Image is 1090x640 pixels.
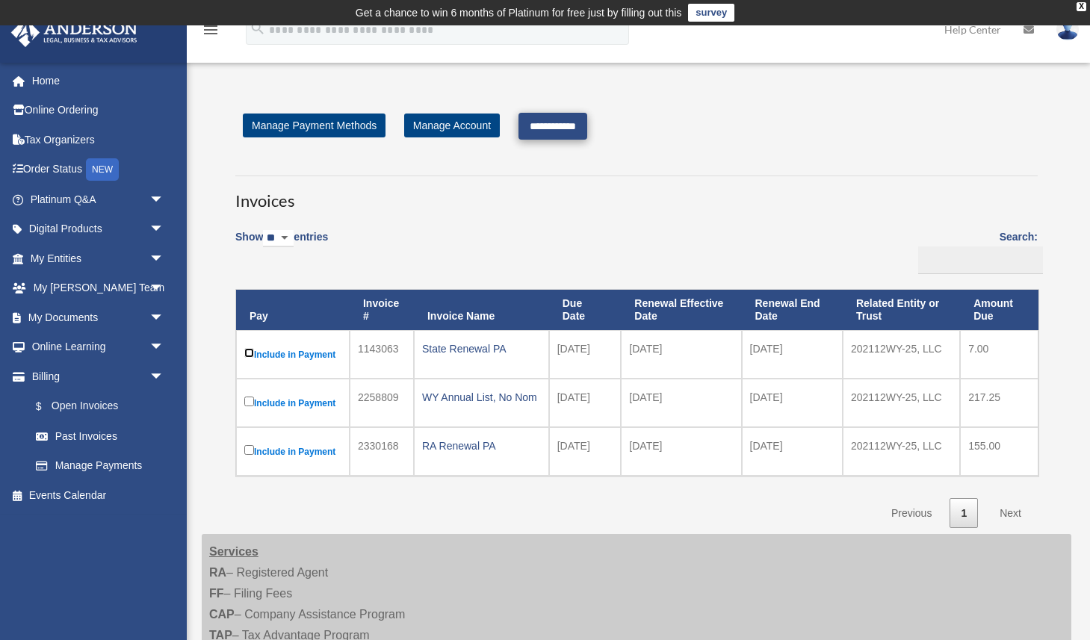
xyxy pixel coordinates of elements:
[960,330,1038,379] td: 7.00
[202,26,220,39] a: menu
[422,387,541,408] div: WY Annual List, No Nom
[149,361,179,392] span: arrow_drop_down
[843,427,960,476] td: 202112WY-25, LLC
[350,290,414,330] th: Invoice #: activate to sort column ascending
[10,214,187,244] a: Digital Productsarrow_drop_down
[549,427,622,476] td: [DATE]
[960,379,1038,427] td: 217.25
[742,290,843,330] th: Renewal End Date: activate to sort column ascending
[149,332,179,363] span: arrow_drop_down
[742,379,843,427] td: [DATE]
[209,545,258,558] strong: Services
[621,330,741,379] td: [DATE]
[209,566,226,579] strong: RA
[988,498,1032,529] a: Next
[250,20,266,37] i: search
[86,158,119,181] div: NEW
[149,214,179,245] span: arrow_drop_down
[688,4,734,22] a: survey
[10,361,179,391] a: Billingarrow_drop_down
[149,243,179,274] span: arrow_drop_down
[209,608,235,621] strong: CAP
[549,379,622,427] td: [DATE]
[549,290,622,330] th: Due Date: activate to sort column ascending
[244,345,341,364] label: Include in Payment
[10,125,187,155] a: Tax Organizers
[950,498,978,529] a: 1
[209,587,224,600] strong: FF
[244,442,341,461] label: Include in Payment
[10,96,187,125] a: Online Ordering
[244,348,254,358] input: Include in Payment
[350,330,414,379] td: 1143063
[404,114,500,137] a: Manage Account
[843,330,960,379] td: 202112WY-25, LLC
[350,427,414,476] td: 2330168
[414,290,549,330] th: Invoice Name: activate to sort column ascending
[243,114,385,137] a: Manage Payment Methods
[244,394,341,412] label: Include in Payment
[422,338,541,359] div: State Renewal PA
[742,427,843,476] td: [DATE]
[621,290,741,330] th: Renewal Effective Date: activate to sort column ascending
[10,184,187,214] a: Platinum Q&Aarrow_drop_down
[843,379,960,427] td: 202112WY-25, LLC
[621,427,741,476] td: [DATE]
[621,379,741,427] td: [DATE]
[235,228,328,262] label: Show entries
[742,330,843,379] td: [DATE]
[244,445,254,455] input: Include in Payment
[549,330,622,379] td: [DATE]
[235,175,1038,213] h3: Invoices
[960,427,1038,476] td: 155.00
[21,391,172,422] a: $Open Invoices
[202,21,220,39] i: menu
[10,302,187,332] a: My Documentsarrow_drop_down
[960,290,1038,330] th: Amount Due: activate to sort column ascending
[10,332,187,362] a: Online Learningarrow_drop_down
[149,273,179,304] span: arrow_drop_down
[149,302,179,333] span: arrow_drop_down
[10,273,187,303] a: My [PERSON_NAME] Teamarrow_drop_down
[10,66,187,96] a: Home
[10,243,187,273] a: My Entitiesarrow_drop_down
[10,155,187,185] a: Order StatusNEW
[236,290,350,330] th: Pay: activate to sort column descending
[843,290,960,330] th: Related Entity or Trust: activate to sort column ascending
[10,480,187,510] a: Events Calendar
[918,246,1043,275] input: Search:
[44,397,52,416] span: $
[263,230,294,247] select: Showentries
[356,4,682,22] div: Get a chance to win 6 months of Platinum for free just by filling out this
[422,435,541,456] div: RA Renewal PA
[7,18,142,47] img: Anderson Advisors Platinum Portal
[1077,2,1086,11] div: close
[350,379,414,427] td: 2258809
[21,421,179,451] a: Past Invoices
[1056,19,1079,40] img: User Pic
[913,228,1038,274] label: Search:
[244,397,254,406] input: Include in Payment
[149,184,179,215] span: arrow_drop_down
[21,451,179,481] a: Manage Payments
[880,498,943,529] a: Previous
